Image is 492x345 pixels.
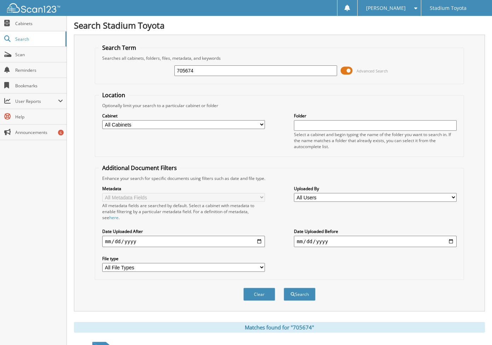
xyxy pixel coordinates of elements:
[102,113,265,119] label: Cabinet
[102,186,265,192] label: Metadata
[294,236,457,247] input: end
[99,175,460,181] div: Enhance your search for specific documents using filters such as date and file type.
[74,19,485,31] h1: Search Stadium Toyota
[99,44,140,52] legend: Search Term
[74,322,485,333] div: Matches found for "705674"
[15,67,63,73] span: Reminders
[430,6,467,10] span: Stadium Toyota
[294,131,457,150] div: Select a cabinet and begin typing the name of the folder you want to search in. If the name match...
[15,114,63,120] span: Help
[99,55,460,61] div: Searches all cabinets, folders, files, metadata, and keywords
[15,52,63,58] span: Scan
[99,91,129,99] legend: Location
[102,228,265,234] label: Date Uploaded After
[99,103,460,109] div: Optionally limit your search to a particular cabinet or folder
[15,36,62,42] span: Search
[102,236,265,247] input: start
[109,215,118,221] a: here
[99,164,180,172] legend: Additional Document Filters
[357,68,388,74] span: Advanced Search
[284,288,316,301] button: Search
[7,3,60,13] img: scan123-logo-white.svg
[15,21,63,27] span: Cabinets
[15,98,58,104] span: User Reports
[15,129,63,135] span: Announcements
[15,83,63,89] span: Bookmarks
[294,228,457,234] label: Date Uploaded Before
[366,6,406,10] span: [PERSON_NAME]
[58,130,64,135] div: 6
[294,186,457,192] label: Uploaded By
[243,288,275,301] button: Clear
[102,203,265,221] div: All metadata fields are searched by default. Select a cabinet with metadata to enable filtering b...
[102,256,265,262] label: File type
[294,113,457,119] label: Folder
